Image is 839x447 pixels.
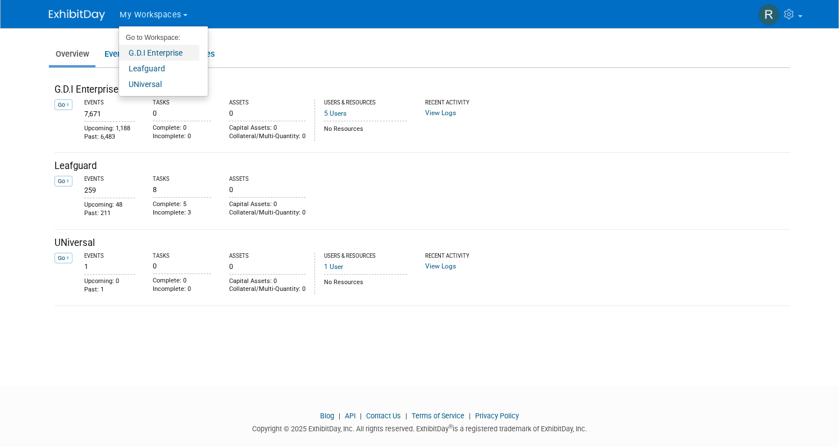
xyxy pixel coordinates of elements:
[153,99,211,107] div: Tasks
[425,99,491,107] div: Recent Activity
[229,200,305,209] div: Capital Assets: 0
[84,176,135,183] div: Events
[120,10,181,20] span: My Workspaces
[229,260,305,271] div: 0
[425,253,491,260] div: Recent Activity
[119,30,199,45] li: Go to Workspace:
[84,183,135,195] div: 259
[84,107,135,118] div: 7,671
[119,45,199,61] a: G.D.I Enterprise
[54,253,72,263] a: Go
[324,279,363,286] span: No Resources
[119,76,199,92] a: UNiversal
[229,183,305,194] div: 0
[229,107,305,118] div: 0
[153,277,211,285] div: Complete: 0
[54,83,790,97] div: G.D.I Enterprise
[229,253,305,260] div: Assets
[324,263,343,271] a: 1 User
[153,107,211,118] div: 0
[84,253,135,260] div: Events
[153,200,211,209] div: Complete: 5
[84,259,135,271] div: 1
[54,159,790,173] div: Leafguard
[336,412,343,420] span: |
[84,209,135,218] div: Past: 211
[475,412,519,420] a: Privacy Policy
[84,99,135,107] div: Events
[153,209,211,217] div: Incomplete: 3
[229,176,305,183] div: Assets
[324,110,346,117] a: 5 Users
[229,285,305,294] div: Collateral/Multi-Quantity: 0
[403,412,410,420] span: |
[153,176,211,183] div: Tasks
[229,133,305,141] div: Collateral/Multi-Quantity: 0
[153,259,211,271] div: 0
[49,43,95,65] a: Overview
[324,125,363,133] span: No Resources
[153,183,211,194] div: 8
[466,412,473,420] span: |
[153,133,211,141] div: Incomplete: 0
[153,253,211,260] div: Tasks
[412,412,464,420] a: Terms of Service
[119,61,199,76] a: Leafguard
[425,109,456,117] a: View Logs
[229,124,305,133] div: Capital Assets: 0
[324,99,407,107] div: Users & Resources
[54,176,72,186] a: Go
[54,236,790,250] div: UNiversal
[229,277,305,286] div: Capital Assets: 0
[84,277,135,286] div: Upcoming: 0
[357,412,364,420] span: |
[425,262,456,270] a: View Logs
[84,133,135,142] div: Past: 6,483
[758,4,779,25] img: ron Perkins
[84,201,135,209] div: Upcoming: 48
[366,412,401,420] a: Contact Us
[345,412,355,420] a: API
[449,423,453,430] sup: ®
[153,285,211,294] div: Incomplete: 0
[229,99,305,107] div: Assets
[153,124,211,133] div: Complete: 0
[84,125,135,133] div: Upcoming: 1,188
[84,286,135,294] div: Past: 1
[324,253,407,260] div: Users & Resources
[49,10,105,21] img: ExhibitDay
[98,43,135,65] a: Events
[320,412,334,420] a: Blog
[54,99,72,110] a: Go
[229,209,305,217] div: Collateral/Multi-Quantity: 0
